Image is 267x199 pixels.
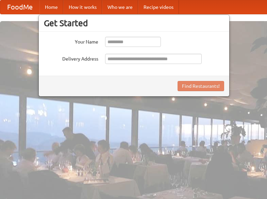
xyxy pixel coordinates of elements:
[63,0,102,14] a: How it works
[102,0,138,14] a: Who we are
[138,0,179,14] a: Recipe videos
[44,37,98,45] label: Your Name
[39,0,63,14] a: Home
[44,18,224,28] h3: Get Started
[178,81,224,91] button: Find Restaurants!
[44,54,98,62] label: Delivery Address
[0,0,39,14] a: FoodMe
